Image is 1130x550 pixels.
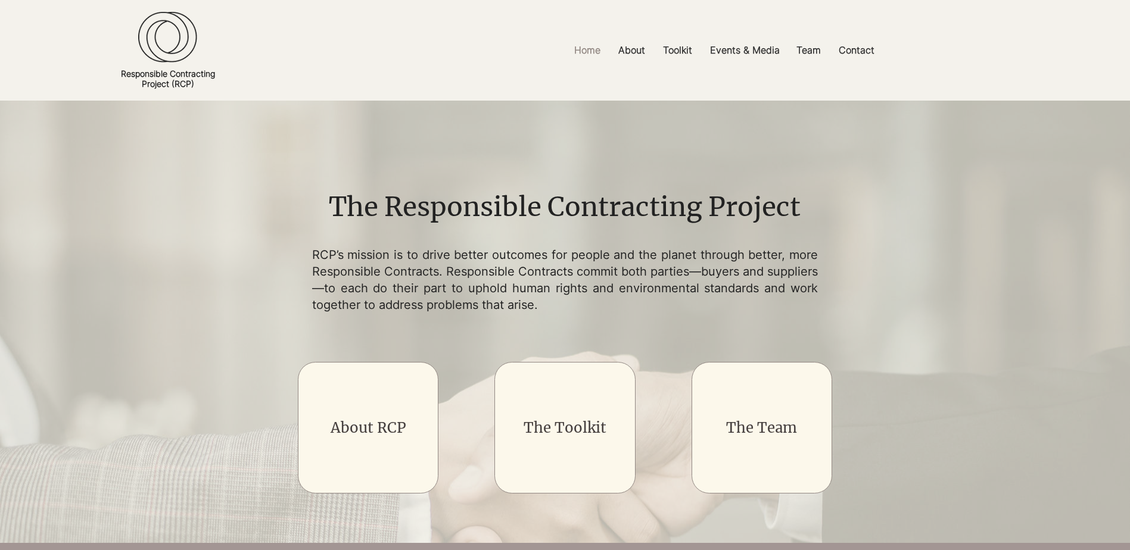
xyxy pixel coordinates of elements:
p: Toolkit [657,37,698,64]
a: Responsible ContractingProject (RCP) [121,68,215,89]
p: About [612,37,651,64]
a: The Toolkit [524,418,606,437]
a: About RCP [331,418,406,437]
nav: Site [422,37,1026,64]
a: The Team [726,418,797,437]
p: Events & Media [704,37,786,64]
p: Contact [833,37,880,64]
a: Contact [830,37,883,64]
p: RCP’s mission is to drive better outcomes for people and the planet through better, more Responsi... [312,246,818,313]
p: Team [790,37,827,64]
p: Home [568,37,606,64]
a: Team [787,37,830,64]
a: Events & Media [701,37,787,64]
a: Home [565,37,609,64]
h1: The Responsible Contracting Project [267,189,862,226]
a: Toolkit [654,37,701,64]
a: About [609,37,654,64]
